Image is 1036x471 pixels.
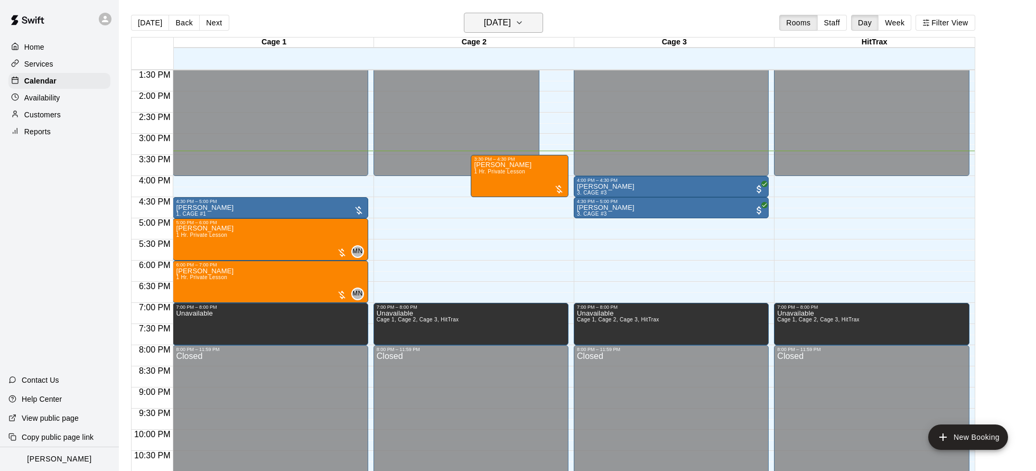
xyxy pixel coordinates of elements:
[136,282,173,291] span: 6:30 PM
[356,245,364,258] span: Mike Nolan
[199,15,229,31] button: Next
[176,199,365,204] div: 4:30 PM – 5:00 PM
[173,218,368,261] div: 5:00 PM – 6:00 PM: 1 Hr. Private Lesson
[577,347,766,352] div: 8:00 PM – 11:59 PM
[754,205,764,216] span: All customers have paid
[132,430,173,439] span: 10:00 PM
[356,288,364,300] span: Mike Nolan
[777,317,860,322] span: Cage 1, Cage 2, Cage 3, HitTrax
[851,15,879,31] button: Day
[22,375,59,385] p: Contact Us
[574,176,769,197] div: 4:00 PM – 4:30 PM: Tania Letina
[774,38,975,48] div: HitTrax
[136,155,173,164] span: 3:30 PM
[176,304,365,310] div: 7:00 PM – 8:00 PM
[577,178,766,183] div: 4:00 PM – 4:30 PM
[754,184,764,195] span: All customers have paid
[136,91,173,100] span: 2:00 PM
[8,73,110,89] a: Calendar
[176,232,227,238] span: 1 Hr. Private Lesson
[169,15,200,31] button: Back
[352,289,362,299] span: MN
[474,156,565,162] div: 3:30 PM – 4:30 PM
[374,303,568,345] div: 7:00 PM – 8:00 PM: Unavailable
[136,409,173,418] span: 9:30 PM
[577,211,607,217] span: 3. CAGE #3
[136,134,173,143] span: 3:00 PM
[136,345,173,354] span: 8:00 PM
[24,59,53,69] p: Services
[878,15,911,31] button: Week
[24,76,57,86] p: Calendar
[24,42,44,52] p: Home
[464,13,543,33] button: [DATE]
[136,324,173,333] span: 7:30 PM
[136,387,173,396] span: 9:00 PM
[24,126,51,137] p: Reports
[136,303,173,312] span: 7:00 PM
[136,197,173,206] span: 4:30 PM
[22,413,79,423] p: View public page
[471,155,568,197] div: 3:30 PM – 4:30 PM: 1 Hr. Private Lesson
[27,454,91,465] p: [PERSON_NAME]
[574,38,774,48] div: Cage 3
[176,262,365,267] div: 6:00 PM – 7:00 PM
[817,15,847,31] button: Staff
[352,246,362,257] span: MN
[173,261,368,303] div: 6:00 PM – 7:00 PM: 1 Hr. Private Lesson
[8,107,110,123] a: Customers
[351,245,364,258] div: Mike Nolan
[22,394,62,404] p: Help Center
[577,190,607,196] span: 3. CAGE #3
[176,274,227,280] span: 1 Hr. Private Lesson
[24,109,61,120] p: Customers
[173,303,368,345] div: 7:00 PM – 8:00 PM: Unavailable
[577,317,659,322] span: Cage 1, Cage 2, Cage 3, HitTrax
[574,303,769,345] div: 7:00 PM – 8:00 PM: Unavailable
[131,15,169,31] button: [DATE]
[174,38,374,48] div: Cage 1
[8,124,110,140] a: Reports
[8,90,110,106] a: Availability
[577,304,766,310] div: 7:00 PM – 8:00 PM
[176,211,206,217] span: 1. CAGE #1
[377,317,459,322] span: Cage 1, Cage 2, Cage 3, HitTrax
[577,199,766,204] div: 4:30 PM – 5:00 PM
[928,424,1008,450] button: add
[8,39,110,55] a: Home
[377,304,565,310] div: 7:00 PM – 8:00 PM
[136,239,173,248] span: 5:30 PM
[777,304,966,310] div: 7:00 PM – 8:00 PM
[351,288,364,300] div: Mike Nolan
[136,218,173,227] span: 5:00 PM
[22,432,94,442] p: Copy public page link
[24,93,60,103] p: Availability
[173,197,368,218] div: 4:30 PM – 5:00 PM: Brandon Ralph
[777,347,966,352] div: 8:00 PM – 11:59 PM
[136,70,173,79] span: 1:30 PM
[132,451,173,460] span: 10:30 PM
[484,15,511,30] h6: [DATE]
[8,56,110,72] a: Services
[374,38,574,48] div: Cage 2
[136,113,173,122] span: 2:30 PM
[377,347,565,352] div: 8:00 PM – 11:59 PM
[136,261,173,270] span: 6:00 PM
[136,366,173,375] span: 8:30 PM
[916,15,975,31] button: Filter View
[136,176,173,185] span: 4:00 PM
[474,169,525,174] span: 1 Hr. Private Lesson
[176,220,365,225] div: 5:00 PM – 6:00 PM
[176,347,365,352] div: 8:00 PM – 11:59 PM
[774,303,969,345] div: 7:00 PM – 8:00 PM: Unavailable
[574,197,769,218] div: 4:30 PM – 5:00 PM: Tania Letina
[779,15,817,31] button: Rooms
